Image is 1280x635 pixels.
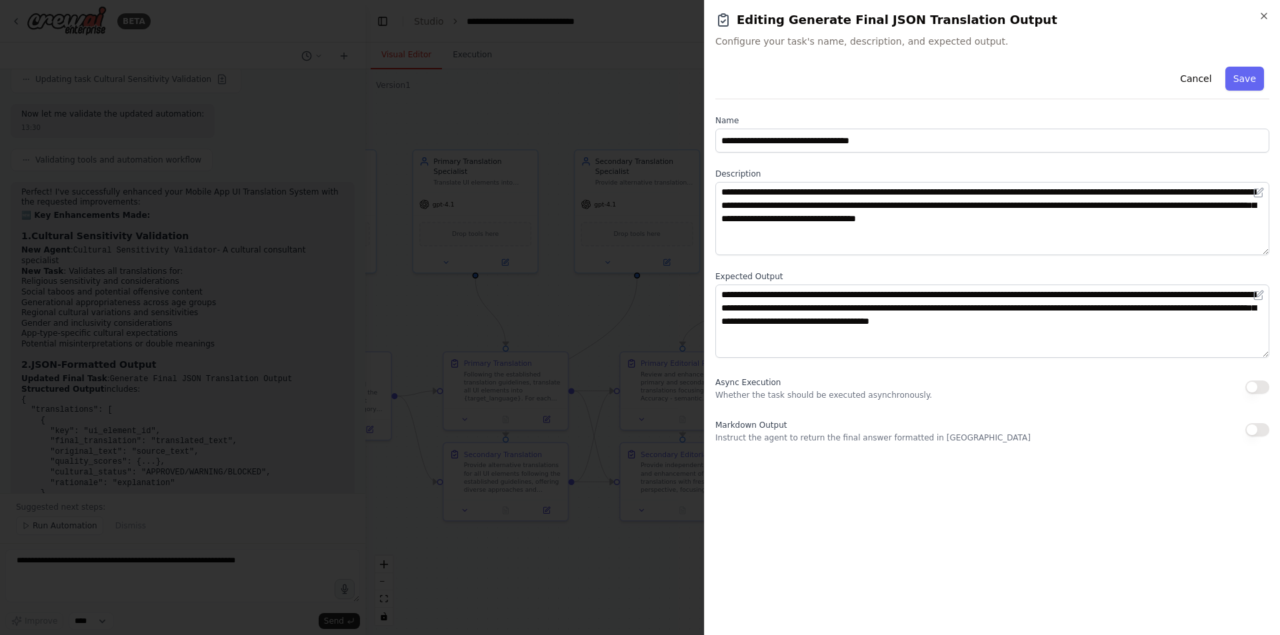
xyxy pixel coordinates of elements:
span: Markdown Output [715,420,787,430]
button: Save [1225,67,1264,91]
button: Open in editor [1251,287,1267,303]
button: Open in editor [1251,185,1267,201]
p: Instruct the agent to return the final answer formatted in [GEOGRAPHIC_DATA] [715,432,1031,443]
label: Expected Output [715,271,1269,282]
span: Async Execution [715,378,781,387]
label: Name [715,115,1269,126]
button: Cancel [1172,67,1219,91]
p: Whether the task should be executed asynchronously. [715,390,932,400]
span: Configure your task's name, description, and expected output. [715,35,1269,48]
label: Description [715,169,1269,179]
h2: Editing Generate Final JSON Translation Output [715,11,1269,29]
